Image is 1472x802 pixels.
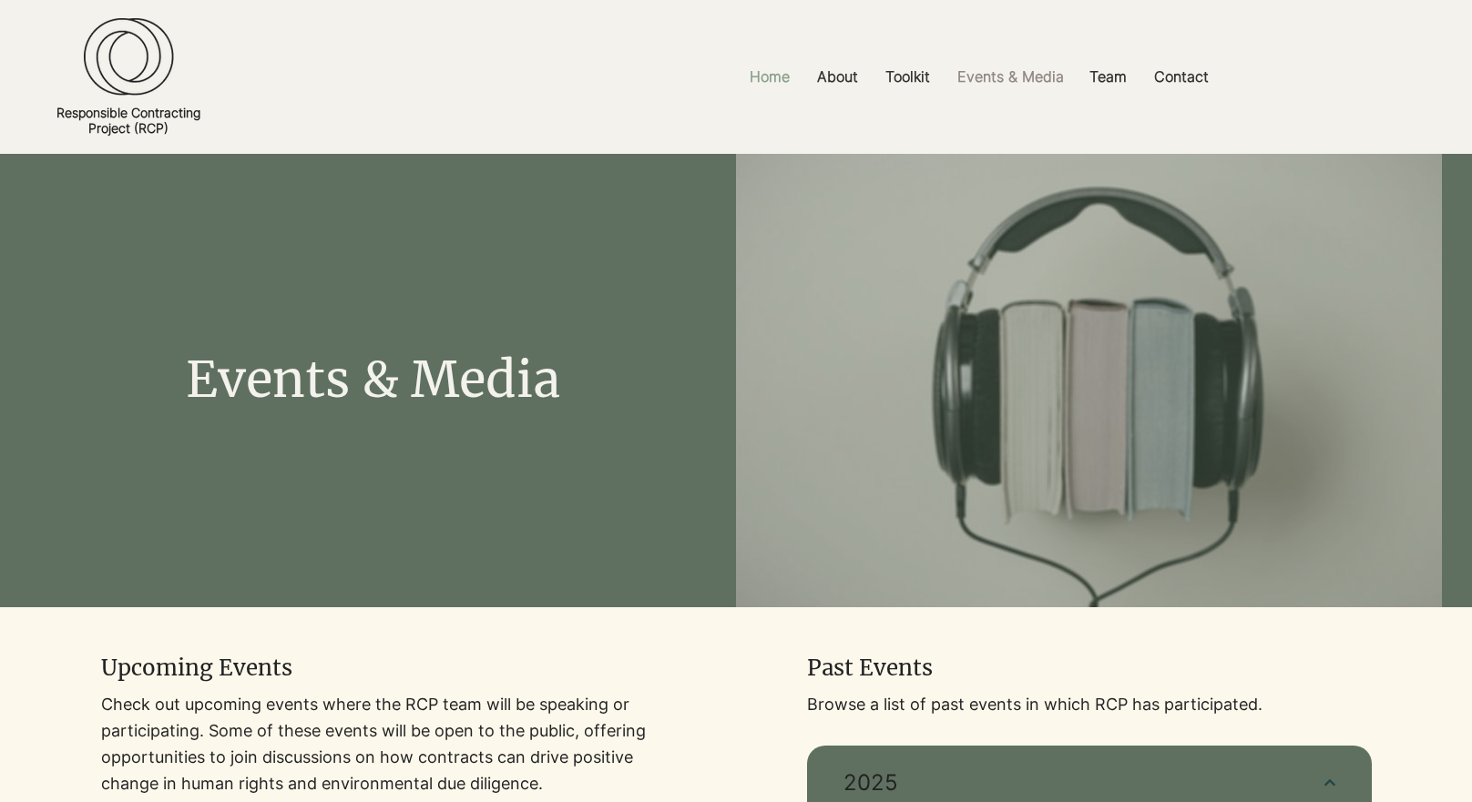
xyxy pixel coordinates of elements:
[948,56,1073,97] p: Events & Media
[741,56,799,97] p: Home
[56,105,200,136] a: Responsible ContractingProject (RCP)
[843,767,1288,798] span: 2025
[876,56,939,97] p: Toolkit
[872,56,944,97] a: Toolkit
[186,349,560,411] span: Events & Media
[1080,56,1136,97] p: Team
[517,56,1442,97] nav: Site
[1140,56,1222,97] a: Contact
[1145,56,1218,97] p: Contact
[803,56,872,97] a: About
[101,692,666,797] p: Check out upcoming events where the RCP team will be speaking or participating. Some of these eve...
[807,653,1295,684] h2: Past Events
[101,653,666,684] h2: Upcoming Events
[944,56,1076,97] a: Events & Media
[808,56,867,97] p: About
[736,154,1442,608] img: pexels-stasknop-5939401.jpg
[736,56,803,97] a: Home
[1076,56,1140,97] a: Team
[807,692,1372,718] p: Browse a list of past events in which RCP has participated.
